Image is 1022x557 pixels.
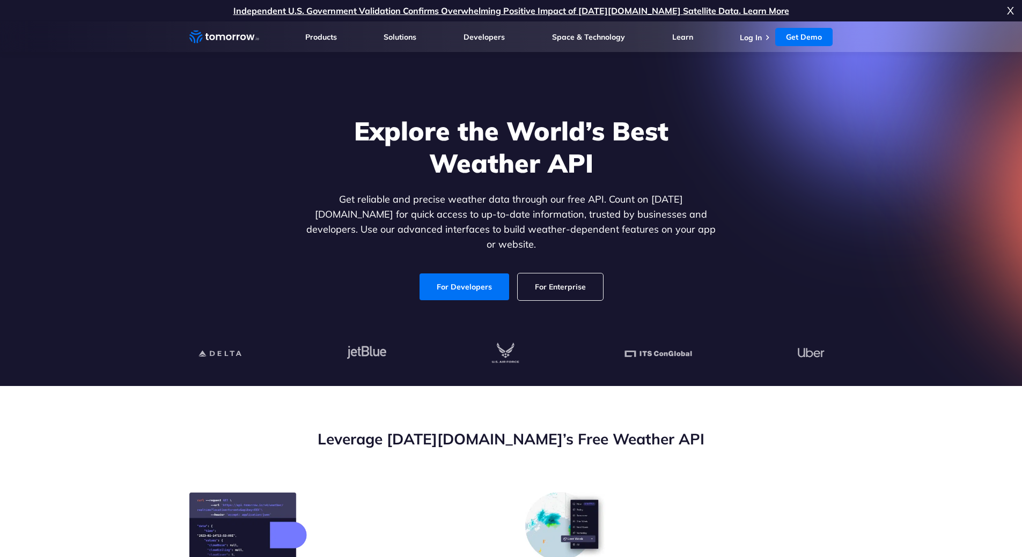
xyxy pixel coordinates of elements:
[420,273,509,300] a: For Developers
[464,32,505,42] a: Developers
[304,192,718,252] p: Get reliable and precise weather data through our free API. Count on [DATE][DOMAIN_NAME] for quic...
[384,32,416,42] a: Solutions
[233,5,789,16] a: Independent U.S. Government Validation Confirms Overwhelming Positive Impact of [DATE][DOMAIN_NAM...
[552,32,625,42] a: Space & Technology
[304,115,718,179] h1: Explore the World’s Best Weather API
[189,429,833,449] h2: Leverage [DATE][DOMAIN_NAME]’s Free Weather API
[189,29,259,45] a: Home link
[518,273,603,300] a: For Enterprise
[672,32,693,42] a: Learn
[305,32,337,42] a: Products
[775,28,833,46] a: Get Demo
[740,33,762,42] a: Log In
